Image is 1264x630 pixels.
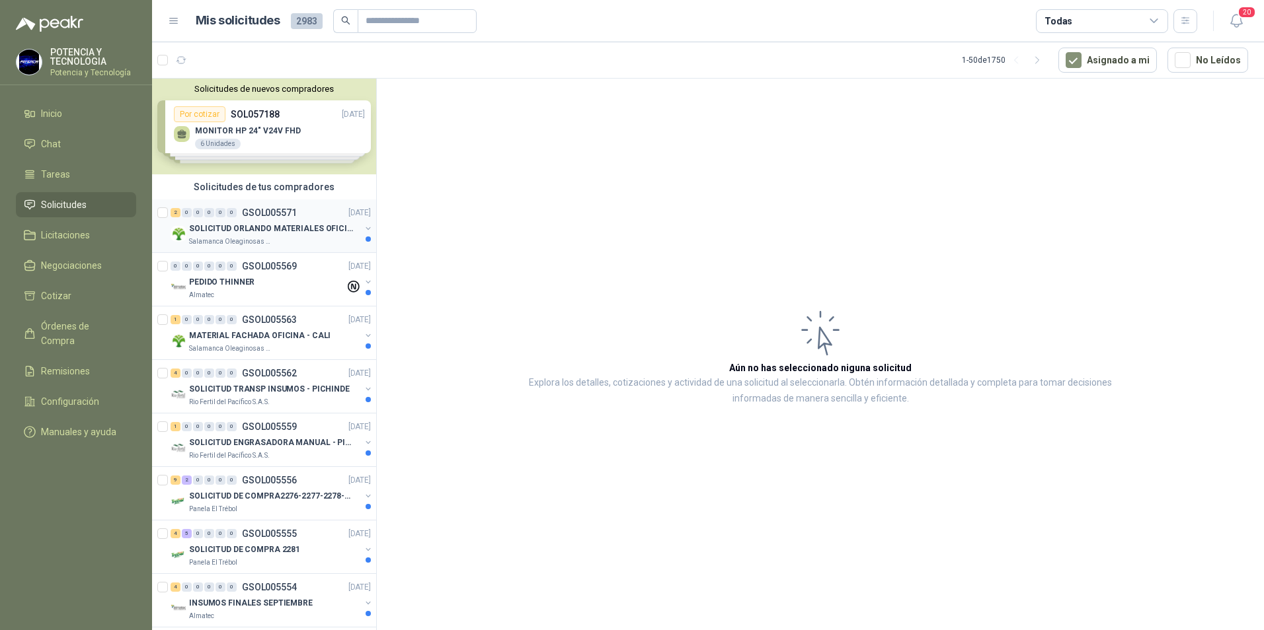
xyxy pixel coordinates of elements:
div: 1 [171,315,180,324]
a: 0 0 0 0 0 0 GSOL005569[DATE] Company LogoPEDIDO THINNERAlmatec [171,258,374,300]
p: [DATE] [348,528,371,540]
div: 0 [216,529,225,538]
div: 0 [182,368,192,378]
a: Inicio [16,101,136,126]
span: Manuales y ayuda [41,425,116,439]
div: 0 [216,582,225,592]
div: 0 [171,262,180,271]
div: 4 [171,368,180,378]
div: 5 [182,529,192,538]
p: SOLICITUD ORLANDO MATERIALES OFICINA - CALI [189,223,354,235]
div: 0 [227,208,237,217]
p: [DATE] [348,581,371,594]
div: 0 [204,529,214,538]
div: 0 [216,262,225,271]
p: Salamanca Oleaginosas SAS [189,236,272,247]
a: Manuales y ayuda [16,419,136,444]
p: [DATE] [348,421,371,433]
div: 0 [193,262,203,271]
button: Solicitudes de nuevos compradores [157,84,371,94]
div: 0 [216,368,225,378]
div: 0 [193,529,203,538]
img: Company Logo [171,226,186,242]
div: 0 [193,582,203,592]
p: GSOL005559 [242,422,297,431]
p: POTENCIA Y TECNOLOGIA [50,48,136,66]
div: 0 [227,529,237,538]
p: GSOL005571 [242,208,297,217]
img: Company Logo [171,279,186,295]
div: 0 [227,475,237,485]
p: Rio Fertil del Pacífico S.A.S. [189,450,270,461]
span: Licitaciones [41,228,90,242]
h3: Aún no has seleccionado niguna solicitud [729,361,912,375]
a: 4 0 0 0 0 0 GSOL005554[DATE] Company LogoINSUMOS FINALES SEPTIEMBREAlmatec [171,579,374,621]
div: 2 [171,208,180,217]
div: 1 - 50 de 1750 [962,50,1048,71]
p: Almatec [189,611,214,621]
div: 0 [216,315,225,324]
div: 0 [204,208,214,217]
a: 9 2 0 0 0 0 GSOL005556[DATE] Company LogoSOLICITUD DE COMPRA2276-2277-2278-2284-2285-Panela El Tr... [171,472,374,514]
div: 4 [171,582,180,592]
div: 0 [193,368,203,378]
div: 0 [204,422,214,431]
p: PEDIDO THINNER [189,276,255,289]
span: Tareas [41,167,70,182]
p: MATERIAL FACHADA OFICINA - CALI [189,330,331,342]
div: 0 [227,315,237,324]
p: [DATE] [348,367,371,380]
a: Configuración [16,389,136,414]
p: Panela El Trébol [189,557,237,568]
img: Company Logo [171,493,186,509]
p: [DATE] [348,207,371,219]
p: SOLICITUD TRANSP INSUMOS - PICHINDE [189,383,350,396]
div: 0 [216,208,225,217]
a: Remisiones [16,359,136,384]
div: 0 [204,475,214,485]
div: Solicitudes de tus compradores [152,174,376,199]
p: GSOL005556 [242,475,297,485]
img: Company Logo [171,333,186,349]
div: 0 [204,262,214,271]
a: 4 5 0 0 0 0 GSOL005555[DATE] Company LogoSOLICITUD DE COMPRA 2281Panela El Trébol [171,526,374,568]
div: 0 [182,422,192,431]
button: Asignado a mi [1058,48,1157,73]
img: Company Logo [171,547,186,563]
div: 0 [204,368,214,378]
div: 0 [216,422,225,431]
span: Configuración [41,394,99,409]
span: Cotizar [41,289,71,303]
div: 0 [216,475,225,485]
div: 4 [171,529,180,538]
p: Panela El Trébol [189,504,237,514]
p: SOLICITUD DE COMPRA2276-2277-2278-2284-2285- [189,490,354,503]
a: Órdenes de Compra [16,314,136,353]
div: 0 [227,262,237,271]
p: INSUMOS FINALES SEPTIEMBRE [189,597,313,610]
p: GSOL005569 [242,262,297,271]
div: Solicitudes de nuevos compradoresPor cotizarSOL057188[DATE] MONITOR HP 24" V24V FHD6 UnidadesPor ... [152,79,376,174]
div: 2 [182,475,192,485]
div: 0 [193,475,203,485]
p: GSOL005563 [242,315,297,324]
button: No Leídos [1167,48,1248,73]
div: 0 [204,582,214,592]
a: Tareas [16,162,136,187]
div: 0 [182,315,192,324]
span: search [341,16,350,25]
span: Inicio [41,106,62,121]
a: Cotizar [16,283,136,308]
div: 0 [182,208,192,217]
img: Company Logo [171,600,186,616]
a: 2 0 0 0 0 0 GSOL005571[DATE] Company LogoSOLICITUD ORLANDO MATERIALES OFICINA - CALISalamanca Ole... [171,205,374,247]
p: [DATE] [348,260,371,273]
p: Potencia y Tecnología [50,69,136,77]
span: Chat [41,137,61,151]
p: GSOL005554 [242,582,297,592]
h1: Mis solicitudes [196,11,280,30]
p: [DATE] [348,314,371,326]
div: 0 [193,208,203,217]
p: SOLICITUD ENGRASADORA MANUAL - PICHINDE [189,437,354,449]
span: 2983 [291,13,323,29]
